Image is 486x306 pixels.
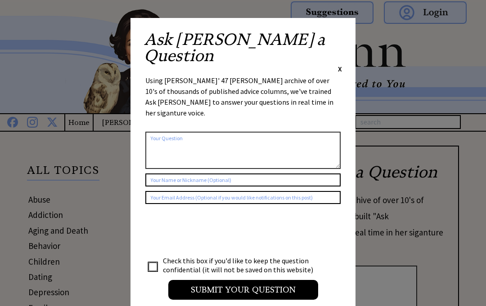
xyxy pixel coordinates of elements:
td: Check this box if you'd like to keep the question confidential (it will not be saved on this webs... [162,256,322,275]
input: Your Name or Nickname (Optional) [145,173,341,186]
input: Submit your Question [168,280,318,300]
iframe: reCAPTCHA [145,213,282,248]
input: Your Email Address (Optional if you would like notifications on this post) [145,191,341,204]
div: Using [PERSON_NAME]' 47 [PERSON_NAME] archive of over 10's of thousands of published advice colum... [145,75,341,127]
h2: Ask [PERSON_NAME] a Question [144,31,342,64]
span: X [338,64,342,73]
